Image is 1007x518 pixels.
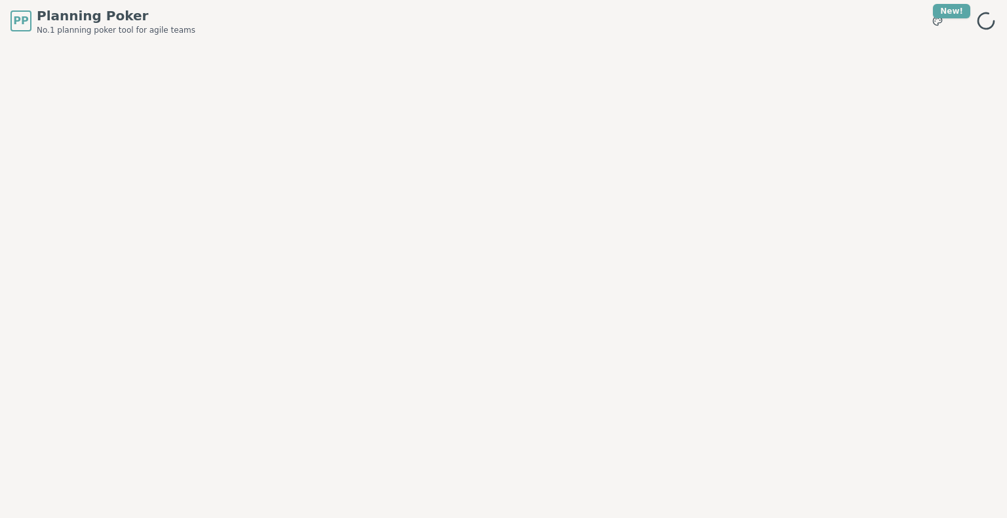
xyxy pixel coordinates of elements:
span: Planning Poker [37,7,195,25]
span: PP [13,13,28,29]
span: No.1 planning poker tool for agile teams [37,25,195,35]
button: New! [926,9,949,33]
div: New! [933,4,970,18]
a: PPPlanning PokerNo.1 planning poker tool for agile teams [10,7,195,35]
